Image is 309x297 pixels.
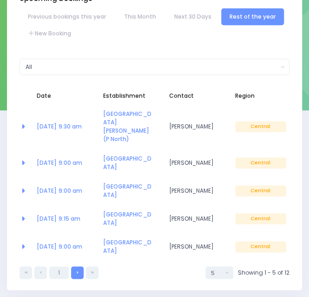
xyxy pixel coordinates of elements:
span: Central [235,241,286,252]
td: Central [230,205,289,233]
a: [DATE] 9:15 am [37,215,80,223]
a: [DATE] 9:00 am [37,159,82,167]
a: Next [71,266,84,279]
input: Page number [49,266,69,279]
td: Jane Corcoran [164,149,230,177]
td: <a href="https://app.stjis.org.nz/establishments/204813" class="font-weight-bold">Brunswick Schoo... [98,177,164,205]
a: [DATE] 9:00 am [37,187,82,195]
td: Central [230,149,289,177]
a: Previous [34,266,47,279]
td: <a href="https://app.stjis.org.nz/establishments/204813" class="font-weight-bold">Brunswick Schoo... [98,149,164,177]
button: All [20,59,289,75]
a: [DATE] 9:30 am [37,122,81,130]
a: [GEOGRAPHIC_DATA] [103,182,151,199]
a: [GEOGRAPHIC_DATA] [103,155,151,171]
td: <a href="https://app.stjis.org.nz/establishments/203233" class="font-weight-bold">Kopane School</a> [98,205,164,233]
span: [PERSON_NAME] [169,122,220,131]
td: Jess Morris [164,233,230,261]
td: Jane Corcoran [164,177,230,205]
td: Central [230,104,289,149]
div: All [26,63,278,71]
span: Central [235,185,286,196]
a: Rest of the year [221,8,284,25]
span: [PERSON_NAME] [169,159,220,167]
td: <a href="https://app.stjis.org.nz/establishments/205407" class="font-weight-bold">St James Cathol... [98,104,164,149]
td: <a href="https://app.stjis.org.nz/bookings/523649" class="font-weight-bold">16 Sep at 9:00 am</a> [31,233,97,261]
a: This Month [116,8,164,25]
div: 5 [211,269,223,277]
td: Central [230,233,289,261]
td: <a href="https://app.stjis.org.nz/bookings/523930" class="font-weight-bold">05 Sep at 9:30 am</a> [31,104,97,149]
a: First [20,266,32,279]
a: New Booking [20,25,79,42]
td: Naomi Scott [164,104,230,149]
span: Central [235,157,286,169]
span: Central [235,121,286,132]
td: Central [230,177,289,205]
button: Select page size [205,266,233,279]
a: Next 30 Days [166,8,220,25]
span: [PERSON_NAME] [169,215,220,223]
td: Anna Strickland [164,205,230,233]
a: [GEOGRAPHIC_DATA] [103,238,151,255]
a: [DATE] 9:00 am [37,243,82,250]
span: Date [37,92,88,100]
span: [PERSON_NAME] [169,243,220,251]
td: <a href="https://app.stjis.org.nz/bookings/524077" class="font-weight-bold">15 Sep at 9:15 am</a> [31,205,97,233]
td: <a href="https://app.stjis.org.nz/establishments/203085" class="font-weight-bold">Ashhurst School... [98,233,164,261]
a: [GEOGRAPHIC_DATA][PERSON_NAME] (P North) [103,110,151,143]
span: Establishment [103,92,154,100]
span: [PERSON_NAME] [169,187,220,195]
span: Region [235,92,286,100]
a: Previous bookings this year [20,8,114,25]
td: <a href="https://app.stjis.org.nz/bookings/524043" class="font-weight-bold">11 Sep at 9:00 am</a> [31,149,97,177]
span: Central [235,213,286,224]
a: Last [86,266,99,279]
span: Showing 1 - 5 of 12 [238,269,289,277]
td: <a href="https://app.stjis.org.nz/bookings/524042" class="font-weight-bold">12 Sep at 9:00 am</a> [31,177,97,205]
a: [GEOGRAPHIC_DATA] [103,210,151,227]
span: Contact [169,92,220,100]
